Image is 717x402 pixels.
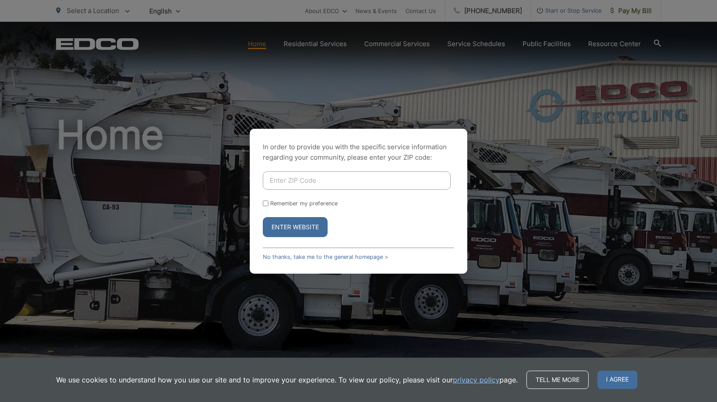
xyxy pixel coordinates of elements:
input: Enter ZIP Code [263,171,451,190]
a: Tell me more [526,371,589,389]
a: No thanks, take me to the general homepage > [263,254,388,260]
label: Remember my preference [270,200,338,207]
p: In order to provide you with the specific service information regarding your community, please en... [263,142,454,163]
span: I agree [597,371,637,389]
a: privacy policy [453,375,499,385]
p: We use cookies to understand how you use our site and to improve your experience. To view our pol... [56,375,518,385]
button: Enter Website [263,217,328,237]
